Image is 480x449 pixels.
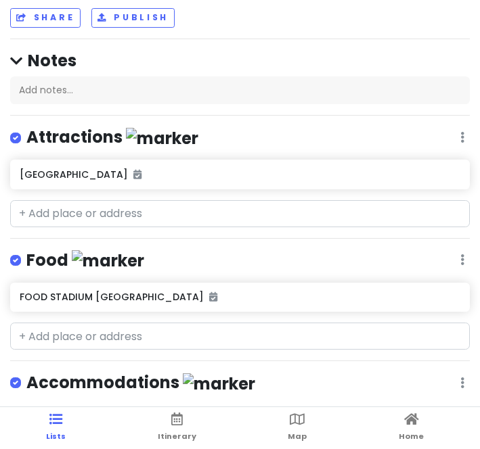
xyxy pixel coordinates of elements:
[10,200,470,227] input: + Add place or address
[10,323,470,350] input: + Add place or address
[288,431,307,442] span: Map
[158,407,196,449] a: Itinerary
[26,126,198,149] h4: Attractions
[10,8,81,28] button: Share
[26,372,255,394] h4: Accommodations
[399,431,424,442] span: Home
[91,8,175,28] button: Publish
[158,431,196,442] span: Itinerary
[183,373,255,394] img: marker
[26,250,144,272] h4: Food
[20,168,460,181] h6: [GEOGRAPHIC_DATA]
[209,292,217,302] i: Added to itinerary
[399,407,424,449] a: Home
[46,407,66,449] a: Lists
[20,291,460,303] h6: FOOD STADIUM [GEOGRAPHIC_DATA]
[10,406,214,421] a: Find hotels on [DOMAIN_NAME]
[10,76,470,105] div: Add notes...
[72,250,144,271] img: marker
[126,128,198,149] img: marker
[133,170,141,179] i: Added to itinerary
[288,407,307,449] a: Map
[46,431,66,442] span: Lists
[10,50,470,71] h4: Notes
